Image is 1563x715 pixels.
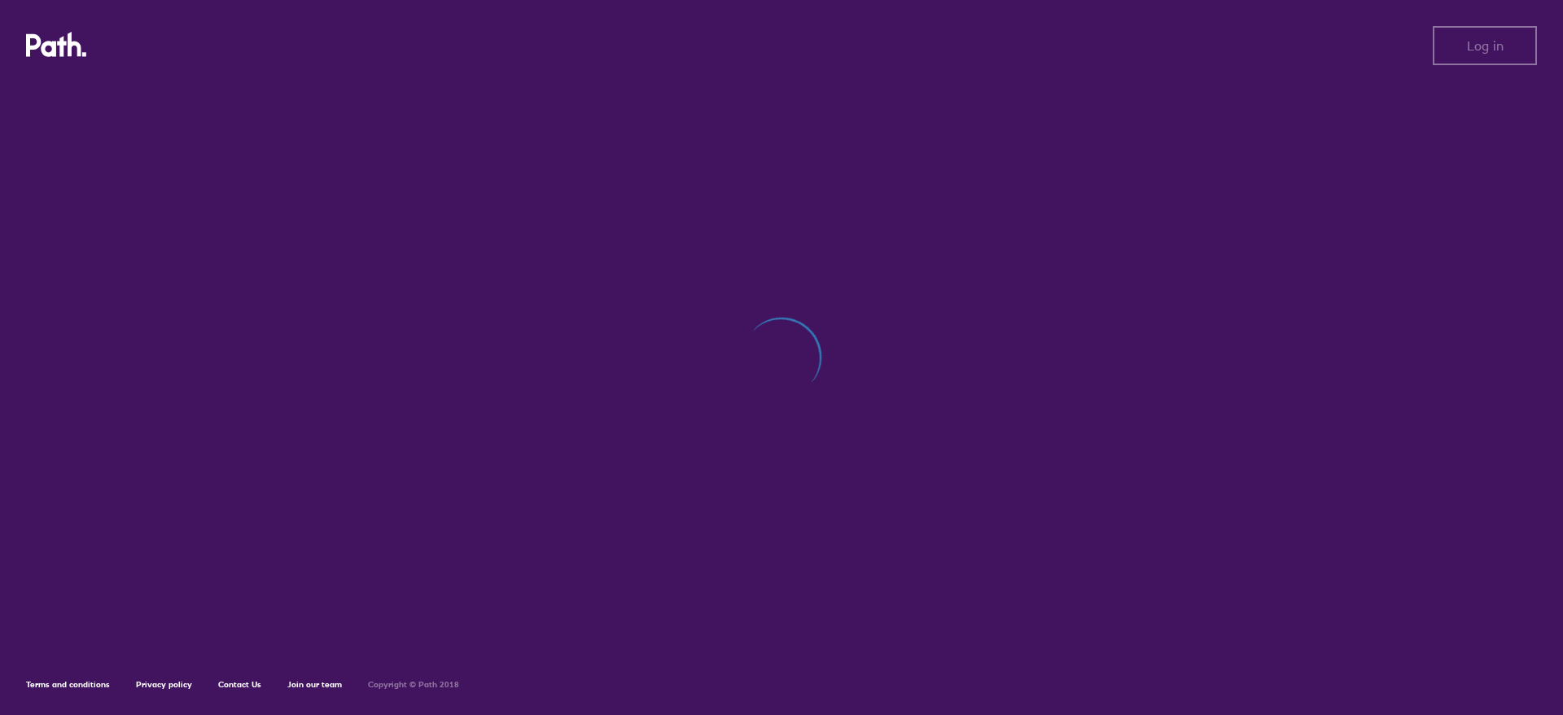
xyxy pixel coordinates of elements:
[368,680,459,690] h6: Copyright © Path 2018
[218,679,261,690] a: Contact Us
[136,679,192,690] a: Privacy policy
[287,679,342,690] a: Join our team
[1433,26,1537,65] button: Log in
[26,679,110,690] a: Terms and conditions
[1467,38,1504,53] span: Log in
